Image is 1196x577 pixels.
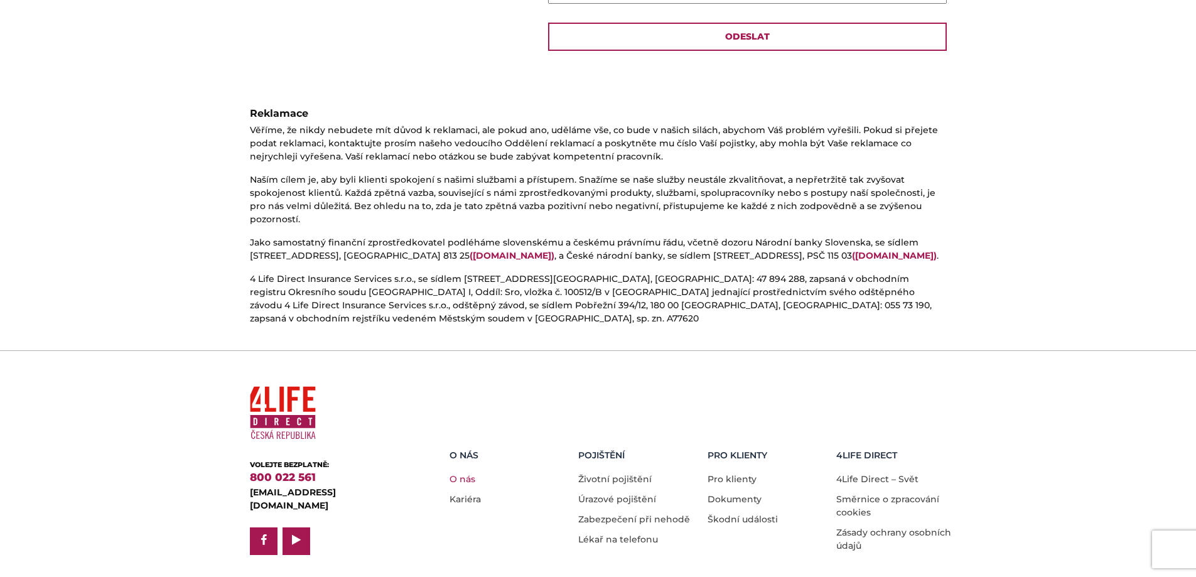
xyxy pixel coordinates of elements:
[548,23,947,51] input: Odeslat
[836,493,939,518] a: Směrnice o zpracování cookies
[578,514,690,525] a: Zabezpečení při nehodě
[708,514,778,525] a: Škodní události
[708,450,827,461] h5: Pro Klienty
[578,493,656,505] a: Úrazové pojištění
[450,473,475,485] a: O nás
[852,250,937,261] a: ([DOMAIN_NAME])
[470,250,554,261] a: ([DOMAIN_NAME])
[250,487,336,511] a: [EMAIL_ADDRESS][DOMAIN_NAME]
[250,173,947,226] p: Naším cílem je, aby byli klienti spokojení s našimi službami a přístupem. Snažíme se naše služby ...
[450,450,569,461] h5: O nás
[250,236,947,262] p: Jako samostatný finanční zprostředkovatel podléháme slovenskému a českému právnímu řádu, včetně d...
[250,272,947,325] p: 4 Life Direct Insurance Services s.r.o., se sídlem [STREET_ADDRESS][GEOGRAPHIC_DATA], [GEOGRAPHIC...
[836,450,956,461] h5: 4LIFE DIRECT
[836,473,919,485] a: 4Life Direct – Svět
[250,381,316,445] img: 4Life Direct Česká republika logo
[708,473,757,485] a: Pro klienty
[578,450,698,461] h5: Pojištění
[250,124,947,163] p: Věříme, že nikdy nebudete mít důvod k reklamaci, ale pokud ano, uděláme vše, co bude v našich sil...
[708,493,762,505] a: Dokumenty
[836,527,951,551] a: Zásady ochrany osobních údajů
[578,534,658,545] a: Lékař na telefonu
[250,460,410,470] div: VOLEJTE BEZPLATNĚ:
[250,471,316,483] a: 800 022 561
[578,473,652,485] a: Životní pojištění
[450,493,481,505] a: Kariéra
[250,106,947,121] div: Reklamace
